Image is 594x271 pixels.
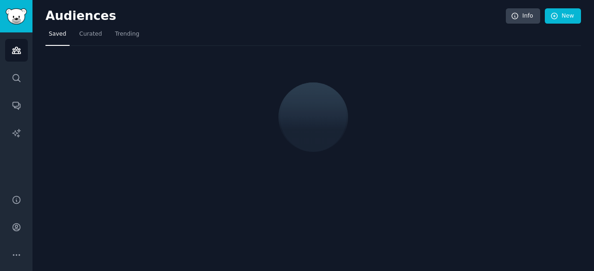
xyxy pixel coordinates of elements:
a: New [545,8,581,24]
a: Curated [76,27,105,46]
h2: Audiences [45,9,506,24]
span: Saved [49,30,66,38]
span: Trending [115,30,139,38]
a: Saved [45,27,70,46]
a: Trending [112,27,142,46]
span: Curated [79,30,102,38]
a: Info [506,8,540,24]
img: GummySearch logo [6,8,27,25]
